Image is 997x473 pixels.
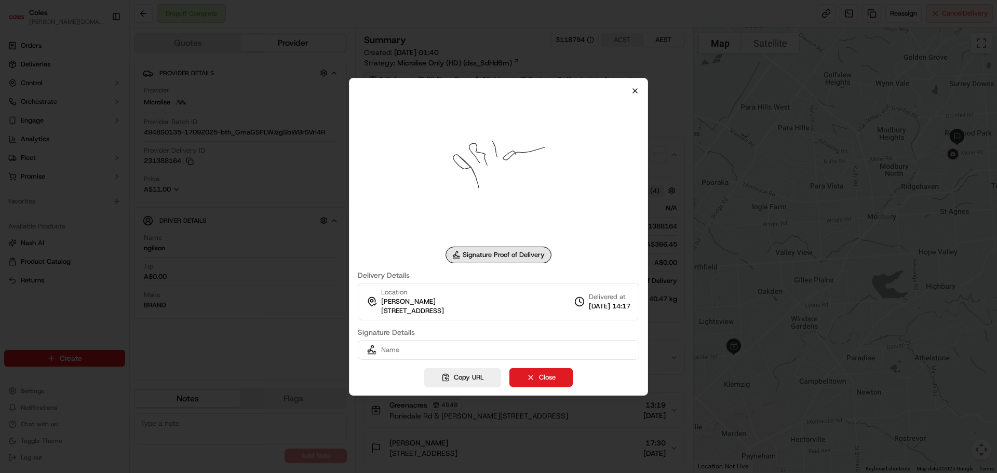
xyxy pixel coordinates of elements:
img: signature_proof_of_delivery image [424,95,573,245]
span: API Documentation [98,151,167,161]
span: [STREET_ADDRESS] [381,306,444,316]
a: Powered byPylon [73,175,126,184]
span: Delivered at [589,292,630,302]
div: Signature Proof of Delivery [446,247,551,263]
a: 📗Knowledge Base [6,146,84,165]
button: Close [509,368,573,387]
img: 1736555255976-a54dd68f-1ca7-489b-9aae-adbdc363a1c4 [10,99,29,118]
label: Delivery Details [358,272,639,279]
span: Name [381,345,399,355]
div: 📗 [10,152,19,160]
input: Got a question? Start typing here... [27,67,187,78]
div: Start new chat [35,99,170,110]
span: Location [381,288,407,297]
div: We're available if you need us! [35,110,131,118]
a: 💻API Documentation [84,146,171,165]
span: [PERSON_NAME] [381,297,436,306]
button: Start new chat [177,102,189,115]
span: Knowledge Base [21,151,79,161]
p: Welcome 👋 [10,42,189,58]
label: Signature Details [358,329,639,336]
img: Nash [10,10,31,31]
span: Pylon [103,176,126,184]
button: Copy URL [424,368,501,387]
span: [DATE] 14:17 [589,302,630,311]
div: 💻 [88,152,96,160]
